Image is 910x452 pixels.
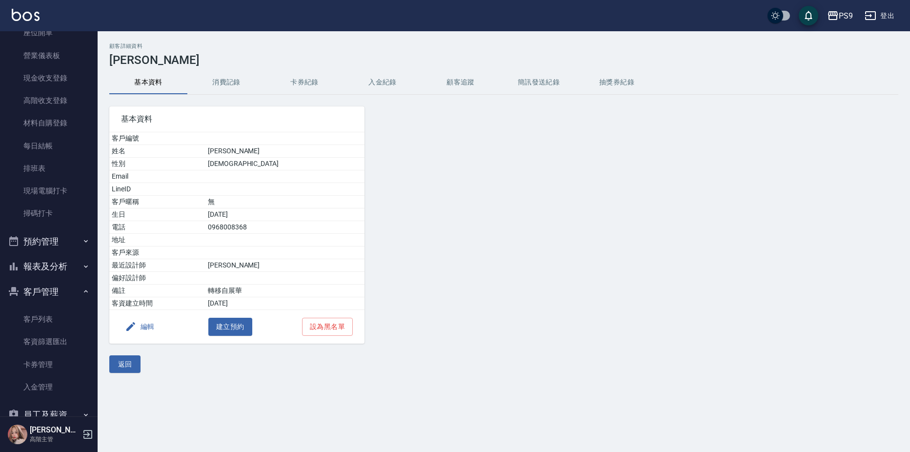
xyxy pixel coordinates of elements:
[4,157,94,180] a: 排班表
[265,71,344,94] button: 卡券紀錄
[109,285,205,297] td: 備註
[302,318,353,336] button: 設為黑名單
[205,259,364,272] td: [PERSON_NAME]
[109,297,205,310] td: 客資建立時間
[109,158,205,170] td: 性別
[205,145,364,158] td: [PERSON_NAME]
[4,180,94,202] a: 現場電腦打卡
[109,355,141,373] button: 返回
[205,196,364,208] td: 無
[839,10,853,22] div: PS9
[4,254,94,279] button: 報表及分析
[109,272,205,285] td: 偏好設計師
[344,71,422,94] button: 入金紀錄
[109,132,205,145] td: 客戶編號
[121,114,353,124] span: 基本資料
[109,170,205,183] td: Email
[109,259,205,272] td: 最近設計師
[109,43,898,49] h2: 顧客詳細資料
[30,435,80,444] p: 高階主管
[578,71,656,94] button: 抽獎券紀錄
[4,353,94,376] a: 卡券管理
[208,318,252,336] button: 建立預約
[205,208,364,221] td: [DATE]
[109,247,205,259] td: 客戶來源
[422,71,500,94] button: 顧客追蹤
[4,376,94,398] a: 入金管理
[8,425,27,444] img: Person
[109,234,205,247] td: 地址
[109,183,205,196] td: LineID
[121,318,159,336] button: 編輯
[187,71,265,94] button: 消費記錄
[205,297,364,310] td: [DATE]
[205,221,364,234] td: 0968008368
[109,208,205,221] td: 生日
[500,71,578,94] button: 簡訊發送紀錄
[4,330,94,353] a: 客資篩選匯出
[4,112,94,134] a: 材料自購登錄
[4,67,94,89] a: 現金收支登錄
[109,196,205,208] td: 客戶暱稱
[205,158,364,170] td: [DEMOGRAPHIC_DATA]
[4,402,94,428] button: 員工及薪資
[205,285,364,297] td: 轉移自展華
[4,229,94,254] button: 預約管理
[4,308,94,330] a: 客戶列表
[4,44,94,67] a: 營業儀表板
[4,89,94,112] a: 高階收支登錄
[861,7,898,25] button: 登出
[12,9,40,21] img: Logo
[823,6,857,26] button: PS9
[109,53,898,67] h3: [PERSON_NAME]
[799,6,818,25] button: save
[109,145,205,158] td: 姓名
[4,279,94,305] button: 客戶管理
[30,425,80,435] h5: [PERSON_NAME]
[4,202,94,225] a: 掃碼打卡
[109,71,187,94] button: 基本資料
[4,21,94,44] a: 座位開單
[4,135,94,157] a: 每日結帳
[109,221,205,234] td: 電話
